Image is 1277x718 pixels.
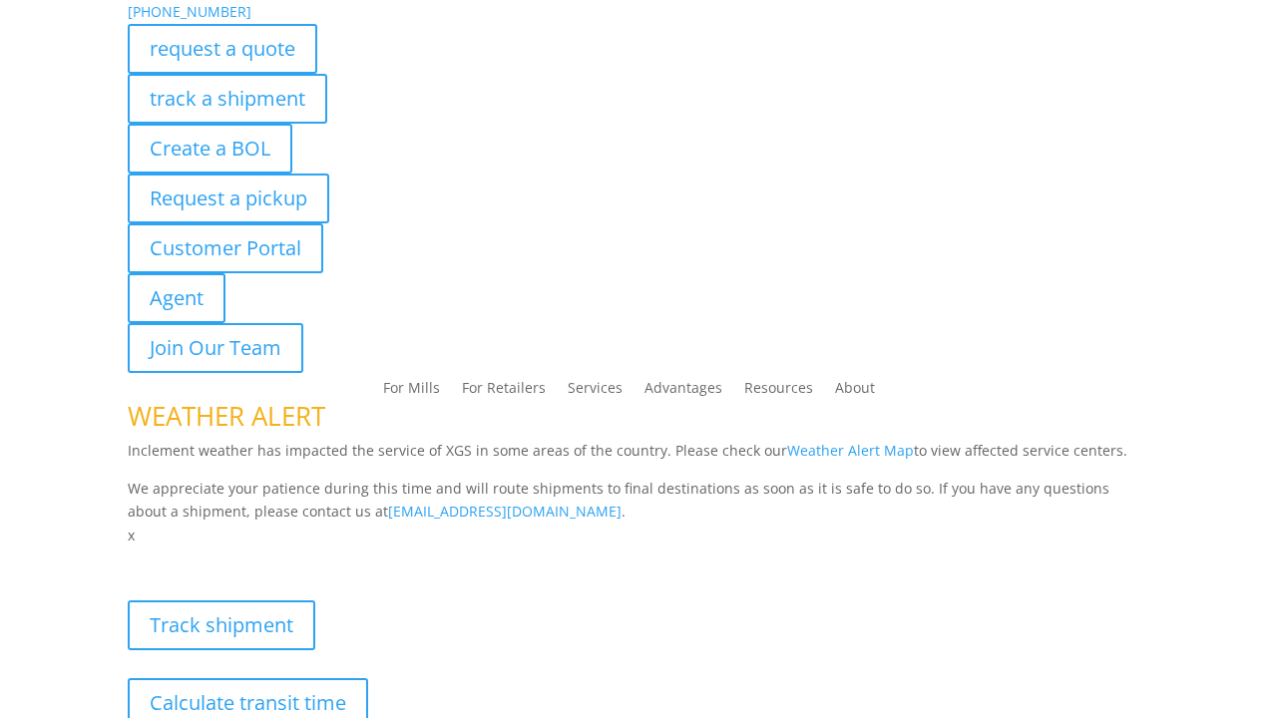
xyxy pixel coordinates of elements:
p: Inclement weather has impacted the service of XGS in some areas of the country. Please check our ... [128,439,1149,477]
a: Services [568,381,623,403]
span: WEATHER ALERT [128,398,325,434]
a: For Retailers [462,381,546,403]
a: request a quote [128,24,317,74]
a: Resources [744,381,813,403]
a: Request a pickup [128,174,329,223]
a: Weather Alert Map [787,441,914,460]
a: [EMAIL_ADDRESS][DOMAIN_NAME] [388,502,622,521]
a: [PHONE_NUMBER] [128,2,251,21]
p: x [128,524,1149,547]
a: Join Our Team [128,323,303,373]
p: We appreciate your patience during this time and will route shipments to final destinations as so... [128,477,1149,525]
b: Visibility, transparency, and control for your entire supply chain. [128,550,573,569]
a: For Mills [383,381,440,403]
a: track a shipment [128,74,327,124]
a: Create a BOL [128,124,292,174]
a: Advantages [644,381,722,403]
a: Customer Portal [128,223,323,273]
a: Track shipment [128,600,315,650]
a: About [835,381,875,403]
a: Agent [128,273,225,323]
